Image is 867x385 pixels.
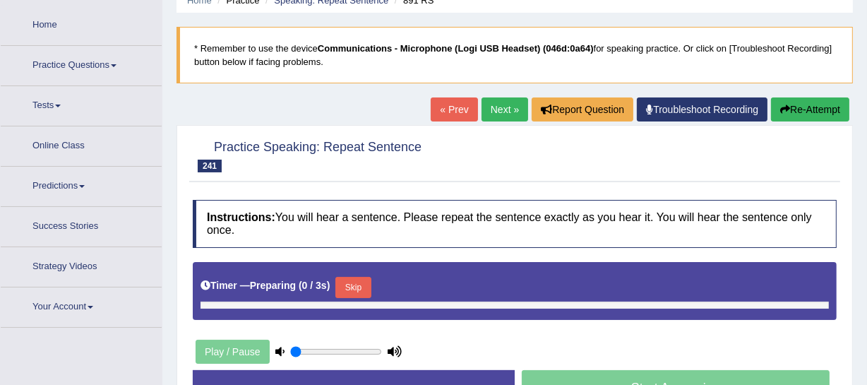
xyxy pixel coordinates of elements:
button: Skip [335,277,371,298]
a: Tests [1,86,162,122]
button: Re-Attempt [771,97,849,122]
a: Success Stories [1,207,162,242]
span: 241 [198,160,222,172]
b: ( [299,280,302,291]
a: Next » [482,97,528,122]
a: Predictions [1,167,162,202]
a: Strategy Videos [1,247,162,283]
b: 0 / 3s [302,280,327,291]
b: Preparing [250,280,296,291]
b: ) [327,280,330,291]
a: Home [1,6,162,41]
blockquote: * Remember to use the device for speaking practice. Or click on [Troubleshoot Recording] button b... [177,27,853,83]
a: Online Class [1,126,162,162]
button: Report Question [532,97,633,122]
h5: Timer — [201,280,330,291]
a: « Prev [431,97,477,122]
b: Instructions: [207,211,275,223]
a: Practice Questions [1,46,162,81]
a: Troubleshoot Recording [637,97,767,122]
b: Communications - Microphone (Logi USB Headset) (046d:0a64) [318,43,594,54]
h2: Practice Speaking: Repeat Sentence [193,137,421,172]
h4: You will hear a sentence. Please repeat the sentence exactly as you hear it. You will hear the se... [193,200,837,247]
a: Your Account [1,288,162,323]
